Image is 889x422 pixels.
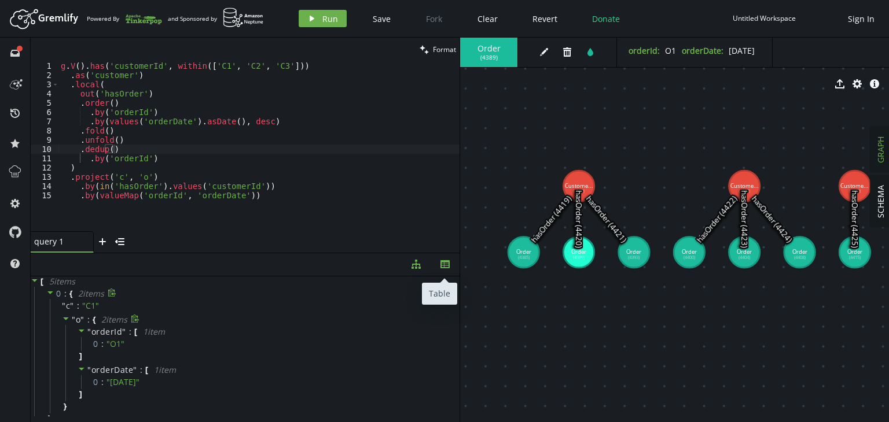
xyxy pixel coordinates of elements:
span: " [80,314,85,325]
div: and Sponsored by [168,8,264,29]
span: { [69,288,72,299]
tspan: (4400) [684,254,695,260]
div: 4 [31,89,59,98]
span: : [140,365,143,375]
div: 8 [31,126,59,135]
span: { [93,314,95,325]
div: 15 [31,191,59,200]
tspan: (4404) [739,254,750,260]
span: [ [145,365,148,375]
tspan: Custome... [565,182,593,190]
tspan: (4393) [628,254,640,260]
button: Clear [469,10,506,27]
div: 2 [31,71,59,80]
span: o [76,314,81,325]
tspan: Custome... [840,182,869,190]
span: : [129,327,132,337]
button: Revert [524,10,566,27]
span: O1 [665,45,676,56]
span: " C1 " [82,300,99,311]
button: Fork [417,10,451,27]
button: Donate [583,10,629,27]
tspan: Order [737,248,752,256]
button: Sign In [842,10,880,27]
span: " [133,364,137,375]
tspan: Order [626,248,641,256]
span: ] [78,389,82,399]
tspan: (4385) [518,254,530,260]
span: " [70,300,74,311]
span: Clear [477,13,498,24]
span: orderId [91,326,123,337]
span: : [64,288,67,299]
span: [ [134,327,137,337]
div: 13 [31,172,59,182]
span: Format [433,45,456,54]
label: orderId : [629,45,660,56]
span: 0 [93,339,106,349]
div: 14 [31,182,59,191]
tspan: (4389) [573,254,585,260]
span: : [87,314,90,325]
div: 11 [31,154,59,163]
div: 7 [31,117,59,126]
tspan: Order [571,248,586,256]
tspan: Order [682,248,697,256]
span: } [62,401,67,412]
span: " [87,364,91,375]
text: hasOrder (4425) [850,190,860,248]
div: Powered By [87,9,162,29]
span: " O1 " [106,338,124,349]
label: orderDate : [682,45,723,56]
div: : [101,339,104,349]
div: Table [422,283,457,305]
tspan: (4382) [573,188,585,194]
span: 1 item [154,364,176,375]
span: " [62,300,66,311]
tspan: (4415) [849,254,861,260]
span: Save [373,13,391,24]
span: [DATE] [729,45,755,56]
tspan: (4397) [739,188,750,194]
span: 0 [56,288,61,299]
span: 1 item [143,326,165,337]
tspan: Order [847,248,862,256]
span: " [87,326,91,337]
tspan: Custome... [730,182,759,190]
div: 10 [31,145,59,154]
span: 5 item s [49,276,75,287]
button: Format [416,38,460,61]
span: 2 item s [101,314,127,325]
div: 5 [31,98,59,108]
span: [ [41,276,43,287]
span: Run [322,13,338,24]
img: AWS Neptune [223,8,264,28]
div: 12 [31,163,59,172]
tspan: (4408) [794,254,806,260]
span: " [122,326,126,337]
div: 1 [31,61,59,71]
span: c [66,301,71,311]
span: orderDate [91,364,134,375]
tspan: (4412) [849,188,861,194]
button: Save [364,10,399,27]
span: ( 4389 ) [480,54,498,61]
tspan: Order [792,248,807,256]
span: 0 [93,377,106,387]
span: 2 item s [78,288,104,299]
span: " [72,314,76,325]
span: Order [472,43,506,54]
div: 3 [31,80,59,89]
span: Revert [532,13,557,24]
span: Fork [426,13,442,24]
div: Untitled Workspace [733,14,796,23]
div: 9 [31,135,59,145]
span: Sign In [848,13,875,24]
div: : [101,377,104,387]
text: hasOrder (4420) [574,190,584,248]
div: 6 [31,108,59,117]
span: ] [78,351,82,361]
tspan: Order [516,248,531,256]
span: SCHEMA [875,185,886,218]
button: Run [299,10,347,27]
